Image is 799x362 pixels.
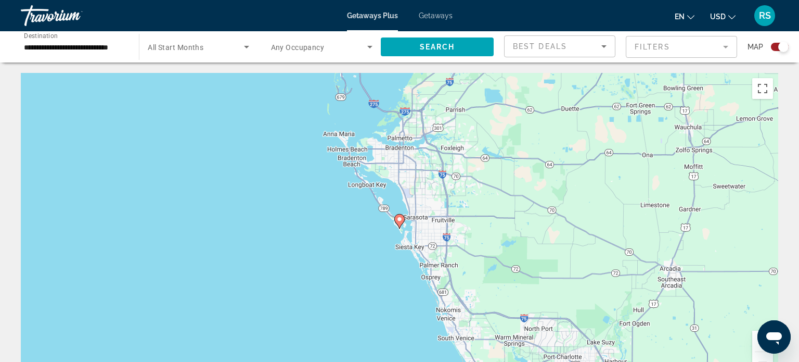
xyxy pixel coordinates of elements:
a: Getaways [419,11,453,20]
span: Best Deals [513,42,567,51]
span: Destination [24,32,58,39]
a: Travorium [21,2,125,29]
iframe: Button to launch messaging window [757,320,791,354]
span: All Start Months [148,43,203,52]
button: Filter [626,35,737,58]
button: User Menu [751,5,778,27]
mat-select: Sort by [513,40,607,53]
a: Getaways Plus [347,11,398,20]
span: USD [710,13,726,21]
span: RS [759,10,771,21]
button: Zoom in [752,331,773,352]
button: Toggle fullscreen view [752,78,773,99]
button: Change currency [710,9,736,24]
span: Map [748,40,763,54]
span: Search [420,43,455,51]
span: en [675,13,685,21]
span: Any Occupancy [271,43,325,52]
button: Search [381,38,494,56]
button: Change language [675,9,694,24]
